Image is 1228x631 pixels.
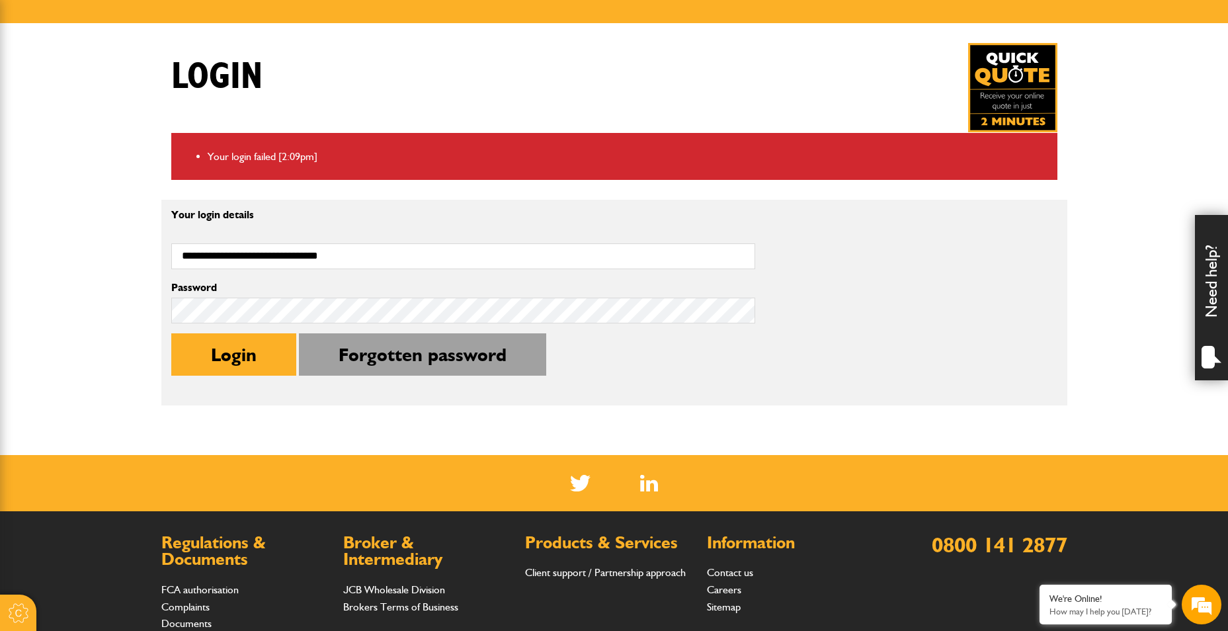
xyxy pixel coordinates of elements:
div: We're Online! [1049,593,1162,605]
h2: Information [707,534,876,552]
button: Login [171,333,296,376]
a: JCB Wholesale Division [343,583,445,596]
a: FCA authorisation [161,583,239,596]
a: Careers [707,583,741,596]
img: Linked In [640,475,658,491]
a: Documents [161,617,212,630]
button: Forgotten password [299,333,546,376]
label: Password [171,282,755,293]
h2: Broker & Intermediary [343,534,512,568]
a: Contact us [707,566,753,579]
a: Client support / Partnership approach [525,566,686,579]
a: Brokers Terms of Business [343,601,458,613]
a: 0800 141 2877 [932,532,1067,558]
h2: Products & Services [525,534,694,552]
p: How may I help you today? [1049,607,1162,616]
li: Your login failed [2:09pm] [208,148,1047,165]
a: Get your insurance quote in just 2-minutes [968,43,1057,132]
h2: Regulations & Documents [161,534,330,568]
img: Quick Quote [968,43,1057,132]
a: Sitemap [707,601,741,613]
a: Complaints [161,601,210,613]
div: Need help? [1195,215,1228,380]
p: Your login details [171,210,755,220]
h1: Login [171,55,263,99]
a: LinkedIn [640,475,658,491]
img: Twitter [570,475,591,491]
